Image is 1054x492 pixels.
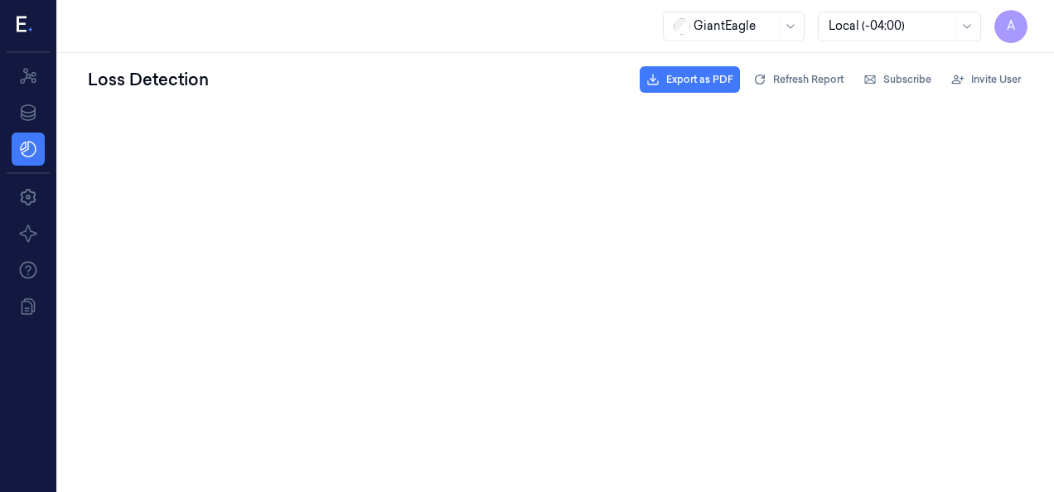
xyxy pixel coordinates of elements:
[971,72,1021,87] span: Invite User
[85,65,212,94] div: Loss Detection
[640,66,740,93] button: Export as PDF
[773,72,844,87] span: Refresh Report
[945,66,1027,93] button: Invite User
[747,66,850,93] button: Refresh Report
[994,10,1027,43] button: A
[883,72,931,87] span: Subscribe
[857,66,938,93] button: Subscribe
[666,72,733,87] span: Export as PDF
